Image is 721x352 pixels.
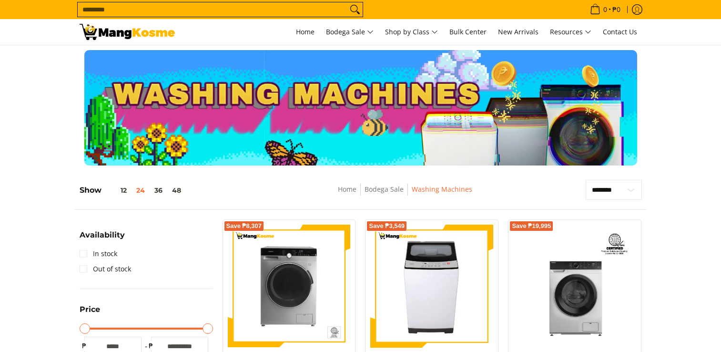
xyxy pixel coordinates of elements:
[365,185,404,194] a: Bodega Sale
[498,27,538,36] span: New Arrivals
[611,6,622,13] span: ₱0
[347,2,363,17] button: Search
[80,246,117,261] a: In stock
[268,184,541,205] nav: Breadcrumbs
[184,19,642,45] nav: Main Menu
[80,24,175,40] img: Washing Machines l Mang Kosme: Home Appliances Warehouse Sale Partner
[602,6,609,13] span: 0
[80,231,125,246] summary: Open
[512,223,551,229] span: Save ₱19,995
[445,19,491,45] a: Bulk Center
[603,27,637,36] span: Contact Us
[80,231,125,239] span: Availability
[321,19,378,45] a: Bodega Sale
[513,225,636,348] img: Toshiba 10.5 KG Front Load Inverter Washing Machine (Class A)
[598,19,642,45] a: Contact Us
[449,27,487,36] span: Bulk Center
[150,186,167,194] button: 36
[550,26,591,38] span: Resources
[380,19,443,45] a: Shop by Class
[326,26,374,38] span: Bodega Sale
[291,19,319,45] a: Home
[80,306,100,321] summary: Open
[167,186,186,194] button: 48
[296,27,315,36] span: Home
[375,225,490,348] img: condura-7.5kg-topload-non-inverter-washing-machine-class-c-full-view-mang-kosme
[545,19,596,45] a: Resources
[146,341,156,351] span: ₱
[80,186,186,195] h5: Show
[338,185,356,194] a: Home
[412,185,472,194] a: Washing Machines
[228,225,351,348] img: Condura 10 KG Front Load Combo Inverter Washing Machine (Premium)
[102,186,132,194] button: 12
[385,26,438,38] span: Shop by Class
[226,223,262,229] span: Save ₱8,307
[369,223,405,229] span: Save ₱3,549
[80,306,100,313] span: Price
[493,19,543,45] a: New Arrivals
[587,4,623,15] span: •
[80,341,89,351] span: ₱
[80,261,131,277] a: Out of stock
[132,186,150,194] button: 24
